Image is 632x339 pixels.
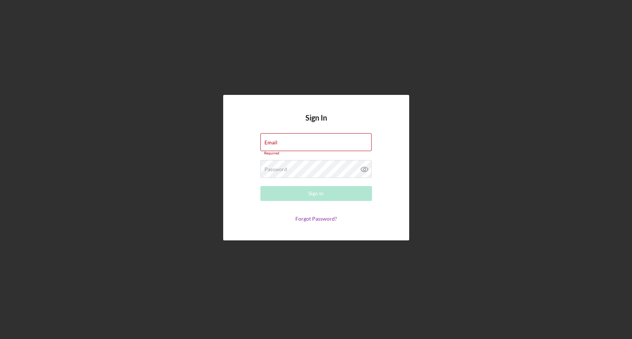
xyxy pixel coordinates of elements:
div: Required [260,151,372,156]
a: Forgot Password? [295,215,337,222]
label: Password [264,166,287,172]
label: Email [264,140,277,145]
div: Sign In [308,186,324,201]
h4: Sign In [305,113,327,133]
button: Sign In [260,186,372,201]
